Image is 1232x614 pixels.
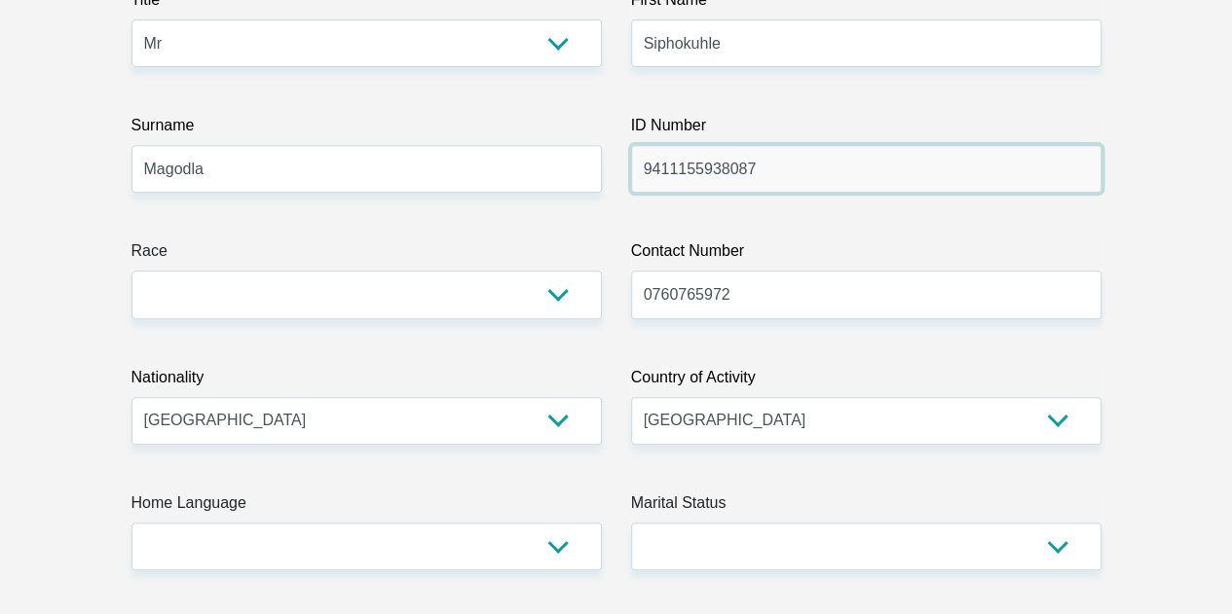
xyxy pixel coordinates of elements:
label: Nationality [131,366,602,397]
input: Contact Number [631,271,1101,318]
input: Surname [131,145,602,193]
label: Home Language [131,491,602,523]
label: ID Number [631,114,1101,145]
label: Surname [131,114,602,145]
label: Contact Number [631,239,1101,271]
label: Marital Status [631,491,1101,523]
input: First Name [631,19,1101,67]
label: Race [131,239,602,271]
input: ID Number [631,145,1101,193]
label: Country of Activity [631,366,1101,397]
